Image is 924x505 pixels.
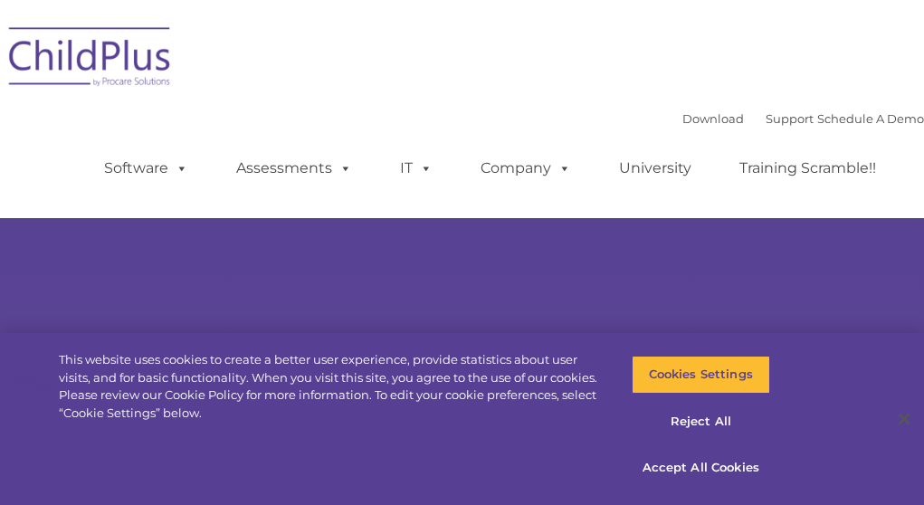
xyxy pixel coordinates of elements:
[682,111,924,126] font: |
[462,150,589,186] a: Company
[632,356,770,394] button: Cookies Settings
[218,150,370,186] a: Assessments
[817,111,924,126] a: Schedule A Demo
[86,150,206,186] a: Software
[601,150,710,186] a: University
[721,150,894,186] a: Training Scramble!!
[884,399,924,439] button: Close
[632,403,770,441] button: Reject All
[59,351,604,422] div: This website uses cookies to create a better user experience, provide statistics about user visit...
[766,111,814,126] a: Support
[382,150,451,186] a: IT
[682,111,744,126] a: Download
[632,449,770,487] button: Accept All Cookies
